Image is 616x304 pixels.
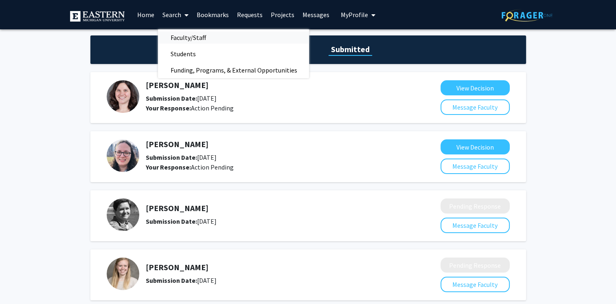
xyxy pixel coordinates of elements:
a: Search [158,0,192,29]
a: Projects [266,0,298,29]
span: Faculty/Staff [158,29,218,46]
button: View Decision [441,80,510,95]
div: [DATE] [146,275,397,285]
a: Message Faculty [441,162,510,170]
button: Pending Response [441,198,510,214]
h5: [PERSON_NAME] [146,262,397,272]
h5: [PERSON_NAME] [146,139,397,149]
a: Bookmarks [192,0,232,29]
span: My Profile [340,11,368,19]
button: Message Faculty [441,159,510,174]
img: Profile Picture [107,80,139,113]
h1: Submitted [329,44,372,55]
a: Message Faculty [441,221,510,229]
a: Faculty/Staff [158,31,309,44]
a: Home [133,0,158,29]
b: Your Response: [146,163,191,171]
b: Submission Date: [146,153,197,161]
b: Submission Date: [146,276,197,284]
a: Students [158,48,309,60]
button: Message Faculty [441,277,510,292]
div: [DATE] [146,216,397,226]
a: Message Faculty [441,280,510,289]
img: ForagerOne Logo [502,9,552,22]
button: Message Faculty [441,99,510,115]
span: Funding, Programs, & External Opportunities [158,62,309,78]
span: Students [158,46,208,62]
b: Your Response: [146,104,191,112]
button: Message Faculty [441,218,510,233]
img: Profile Picture [107,139,139,172]
div: Action Pending [146,162,397,172]
div: [DATE] [146,93,397,103]
div: Action Pending [146,103,397,113]
a: Messages [298,0,333,29]
iframe: Chat [6,267,35,298]
h5: [PERSON_NAME] [146,80,397,90]
button: Pending Response [441,258,510,273]
img: Eastern Michigan University Logo [70,11,125,22]
img: Profile Picture [107,198,139,231]
img: Profile Picture [107,258,139,290]
b: Submission Date: [146,94,197,102]
div: [DATE] [146,152,397,162]
b: Submission Date: [146,217,197,225]
a: Message Faculty [441,103,510,111]
a: Funding, Programs, & External Opportunities [158,64,309,76]
a: Requests [232,0,266,29]
button: View Decision [441,139,510,154]
h5: [PERSON_NAME] [146,203,397,213]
